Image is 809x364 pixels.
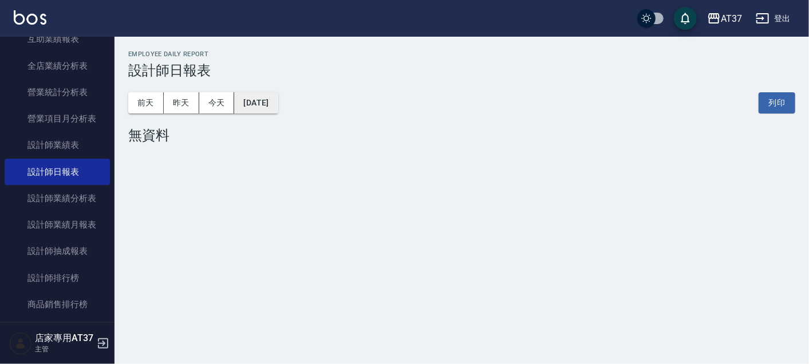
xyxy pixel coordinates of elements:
[5,105,110,132] a: 營業項目月分析表
[128,62,795,79] h3: 設計師日報表
[759,92,795,113] button: 列印
[5,53,110,79] a: 全店業績分析表
[234,92,278,113] button: [DATE]
[199,92,235,113] button: 今天
[128,92,164,113] button: 前天
[5,238,110,264] a: 設計師抽成報表
[5,212,110,238] a: 設計師業績月報表
[5,79,110,105] a: 營業統計分析表
[35,344,93,354] p: 主管
[5,318,110,344] a: 商品消耗明細
[128,127,795,143] div: 無資料
[5,26,110,52] a: 互助業績報表
[128,50,795,58] h2: Employee Daily Report
[5,291,110,318] a: 商品銷售排行榜
[5,132,110,158] a: 設計師業績表
[9,332,32,355] img: Person
[164,92,199,113] button: 昨天
[14,10,46,25] img: Logo
[703,7,747,30] button: AT37
[674,7,697,30] button: save
[721,11,742,26] div: AT37
[751,8,795,29] button: 登出
[35,332,93,344] h5: 店家專用AT37
[5,159,110,185] a: 設計師日報表
[5,265,110,291] a: 設計師排行榜
[5,185,110,212] a: 設計師業績分析表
